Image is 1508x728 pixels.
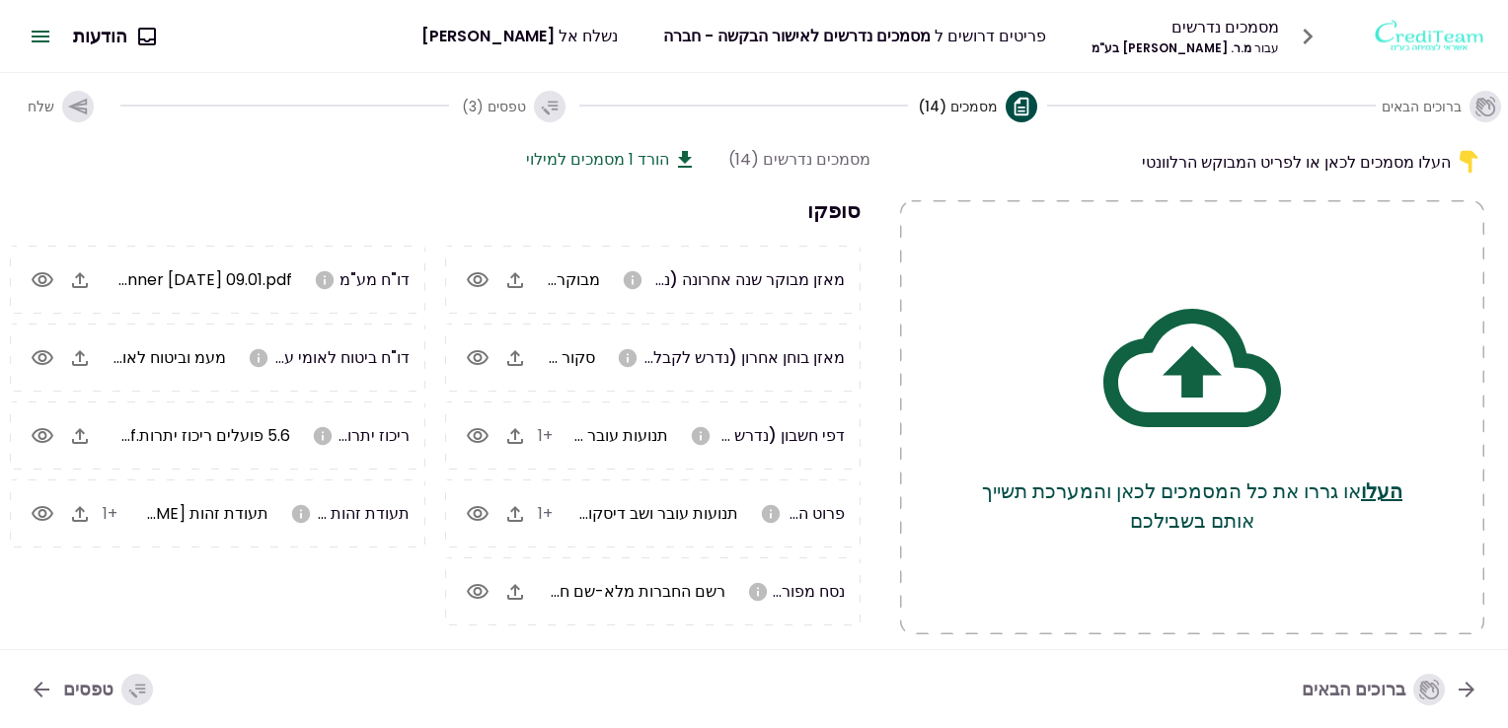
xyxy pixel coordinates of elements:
[421,24,618,48] div: נשלח אל
[979,476,1405,536] p: או גררו את כל המסמכים לכאן והמערכת תשייך אותם בשבילכם
[21,502,268,525] span: תעודת זהות רעות וקנין.png
[516,502,738,525] span: תנועות עובר ושב דיסקונט 5.6.pdf
[538,424,553,447] span: +1
[290,503,312,525] svg: אנא העלו צילום ת.ז. (לת.ז. ביומטרית יש להעלות 2 צדדים)
[339,268,410,291] span: דו"ח מע"מ
[690,425,712,447] svg: אנא העלו דפי חשבון ל3 חודשים האחרונים לכל החשבונות
[12,75,110,138] button: שלח
[38,346,226,369] span: מעמ וביטוח לאומי 2022.pdf
[166,346,410,369] span: דו"ח ביטוח לאומי עובדים (טופס 102)
[110,424,290,447] span: 5.6 פועלים ריכוז יתרות.pdf
[756,502,845,525] span: פרוט הלוואות
[459,75,568,138] button: טפסים (3)
[617,347,639,369] svg: אנא העלו מאזן בוחן ממועד מאזן מבוקר אחרון ועד היום
[63,674,153,705] div: טפסים
[248,347,269,369] svg: אנא העלו טופס 102 מהשנה האחרונה
[663,24,1046,48] div: פריטים דרושים ל
[312,425,334,447] svg: אנא העלו ריכוז יתרות עדכני בבנקים ובחברות אשראי חוץ בנקאיות ובחברות כרטיסי אשראי
[1374,6,1484,67] img: Logo
[747,581,769,603] svg: אנא העלו את הנסח המפורט
[510,346,595,369] span: סקור 22.pdf
[526,147,697,172] button: הורד 1 מסמכים למילוי
[622,269,643,291] svg: אנא העלו מאזן מבוקר לשנה האחרונה
[421,25,555,47] span: [PERSON_NAME]
[1092,39,1279,57] div: מ.ר. [PERSON_NAME] בע"מ
[919,75,1037,138] button: מסמכים (14)
[1302,674,1445,705] div: ברוכים הבאים
[1361,476,1402,506] button: העלו
[14,664,169,715] button: טפסים
[538,502,553,525] span: +1
[1092,15,1279,39] div: מסמכים נדרשים
[918,97,998,116] span: מסמכים (14)
[28,97,54,116] span: שלח
[1286,664,1494,715] button: ברוכים הבאים
[1387,75,1496,138] button: ברוכים הבאים
[900,147,1484,177] div: העלו מסמכים לכאן או לפריט המבוקש הרלוונטי
[337,424,410,447] span: ריכוז יתרות
[760,503,782,525] svg: נא לטעון פרוט הלוואות מהבנקים וחברות חוץ בנקאיות
[103,502,117,525] span: +1
[1254,39,1279,56] span: עבור
[467,346,845,369] span: מאזן בוחן אחרון (נדרש לקבלת [PERSON_NAME] ירוק)
[1382,97,1462,116] span: ברוכים הבאים
[57,11,171,62] button: הודעות
[314,269,336,291] svg: אנא העלו דו"ח מע"מ לשנה האחרונה
[728,147,870,172] div: מסמכים נדרשים (14)
[490,268,600,291] span: מבוקר 2021.pdf
[462,97,526,116] span: טפסים (3)
[663,25,931,47] span: מסמכים נדרשים לאישור הבקשה - חברה
[61,268,292,291] span: CamScanner 07-17-2022 09.01.pdf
